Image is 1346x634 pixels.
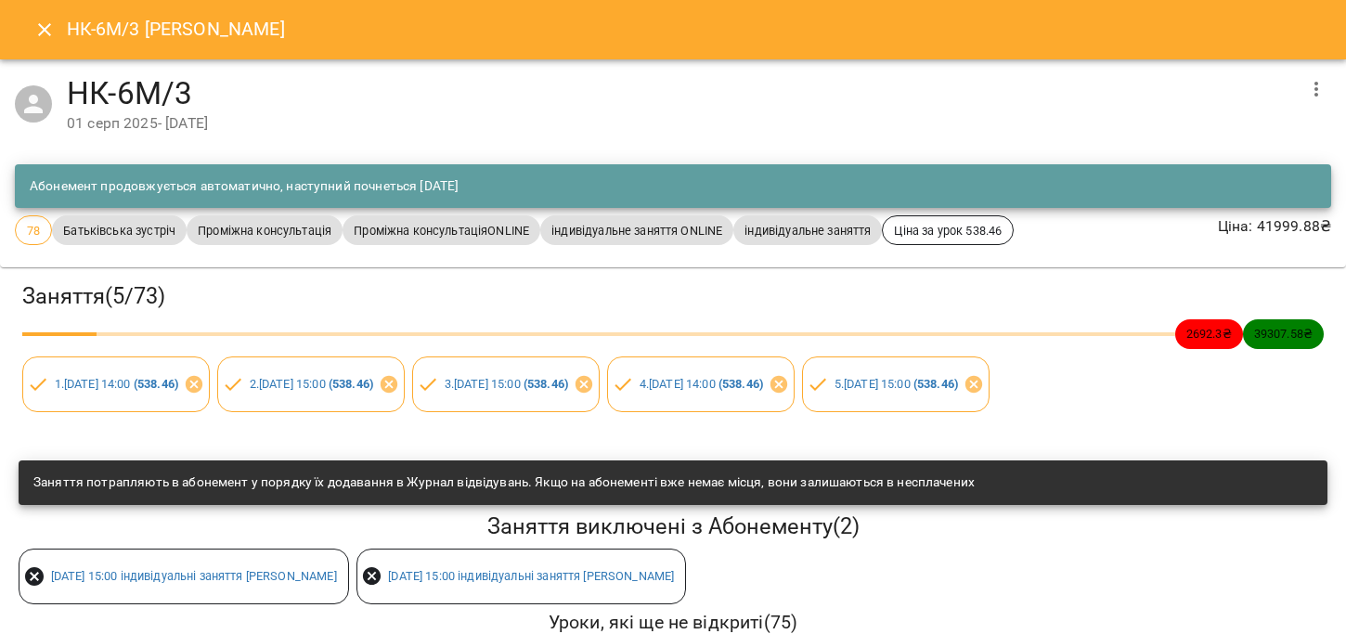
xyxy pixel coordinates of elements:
a: 3.[DATE] 15:00 (538.46) [445,377,568,391]
div: 4.[DATE] 14:00 (538.46) [607,356,795,412]
span: Батьківська зустріч [52,222,187,239]
a: 2.[DATE] 15:00 (538.46) [250,377,373,391]
p: Ціна : 41999.88 ₴ [1218,215,1331,238]
a: 1.[DATE] 14:00 (538.46) [55,377,178,391]
div: Абонемент продовжується автоматично, наступний почнеться [DATE] [30,170,459,203]
h3: Заняття ( 5 / 73 ) [22,282,1324,311]
div: Заняття потрапляють в абонемент у порядку їх додавання в Журнал відвідувань. Якщо на абонементі в... [33,466,975,499]
span: 78 [16,222,51,239]
b: ( 538.46 ) [718,377,763,391]
div: 5.[DATE] 15:00 (538.46) [802,356,990,412]
b: ( 538.46 ) [329,377,373,391]
div: 3.[DATE] 15:00 (538.46) [412,356,600,412]
a: [DATE] 15:00 індивідуальні заняття [PERSON_NAME] [388,569,674,583]
button: Close [22,7,67,52]
h6: НК-6М/3 [PERSON_NAME] [67,15,285,44]
b: ( 538.46 ) [524,377,568,391]
div: 2.[DATE] 15:00 (538.46) [217,356,405,412]
span: індивідуальне заняття [733,222,882,239]
span: індивідуальне заняття ONLINE [540,222,733,239]
span: Проміжна консультаціяONLINE [343,222,540,239]
b: ( 538.46 ) [134,377,178,391]
a: 4.[DATE] 14:00 (538.46) [640,377,763,391]
span: 39307.58 ₴ [1243,325,1324,343]
h5: Заняття виключені з Абонементу ( 2 ) [19,512,1327,541]
span: 2692.3 ₴ [1175,325,1243,343]
h4: НК-6М/3 [67,74,1294,112]
span: Проміжна консультація [187,222,343,239]
a: 5.[DATE] 15:00 (538.46) [835,377,958,391]
b: ( 538.46 ) [913,377,958,391]
span: Ціна за урок 538.46 [883,222,1013,239]
div: 1.[DATE] 14:00 (538.46) [22,356,210,412]
div: 01 серп 2025 - [DATE] [67,112,1294,135]
a: [DATE] 15:00 індивідуальні заняття [PERSON_NAME] [51,569,337,583]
